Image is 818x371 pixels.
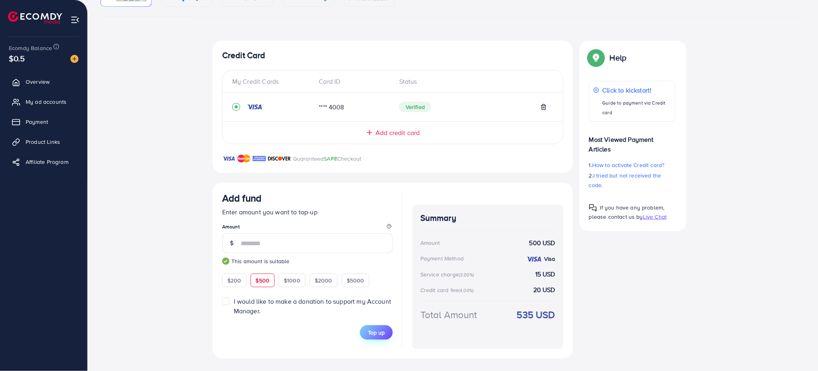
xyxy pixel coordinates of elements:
span: Affiliate Program [26,158,68,166]
span: If you have any problem, please contact us by [589,204,665,221]
img: credit [247,104,263,110]
p: Guaranteed Checkout [293,154,362,163]
div: Service charge [420,270,476,278]
h4: Summary [420,213,555,223]
p: Help [610,53,627,63]
img: credit [526,256,542,262]
span: $0.5 [9,52,25,64]
div: Payment Method [420,254,464,262]
strong: 535 USD [517,308,555,322]
div: Total Amount [420,308,477,322]
div: Card ID [313,77,393,86]
span: $500 [256,276,270,284]
span: Product Links [26,138,60,146]
p: Guide to payment via Credit card [603,98,671,117]
h3: Add fund [222,192,261,204]
span: $2000 [315,276,332,284]
a: Product Links [6,134,81,150]
span: Verified [399,102,431,112]
a: Affiliate Program [6,154,81,170]
img: menu [70,15,80,24]
strong: 20 USD [533,285,555,294]
strong: 15 USD [535,270,555,279]
span: How to activate Credit card? [592,161,664,169]
small: (3.00%) [459,272,474,278]
span: Payment [26,118,48,126]
img: image [70,55,78,63]
p: 1. [589,160,675,170]
span: Overview [26,78,50,86]
span: $200 [227,276,241,284]
button: Top up [360,325,393,340]
span: $5000 [347,276,364,284]
img: brand [253,154,266,163]
img: brand [237,154,251,163]
strong: Visa [544,255,555,263]
h4: Credit Card [222,50,563,60]
a: Overview [6,74,81,90]
span: Top up [368,329,385,337]
span: Live Chat [643,213,667,221]
p: 2. [589,171,675,190]
span: My ad accounts [26,98,66,106]
small: (4.00%) [458,287,474,294]
iframe: Chat [784,335,812,365]
span: I would like to make a donation to support my Account Manager. [234,297,391,315]
p: Click to kickstart! [603,85,671,95]
span: $1000 [284,276,300,284]
legend: Amount [222,223,393,233]
p: Most Viewed Payment Articles [589,128,675,154]
div: Status [393,77,553,86]
img: brand [268,154,291,163]
div: Amount [420,239,440,247]
img: Popup guide [589,204,597,212]
img: Popup guide [589,50,603,65]
svg: record circle [232,103,240,111]
strong: 500 USD [529,238,555,248]
div: Credit card fee [420,286,476,294]
span: Ecomdy Balance [9,44,52,52]
small: This amount is suitable [222,257,393,265]
span: Add credit card [376,128,420,137]
div: My Credit Cards [232,77,313,86]
img: guide [222,258,229,265]
span: I tried but not received the code. [589,171,661,189]
a: Payment [6,114,81,130]
span: SAFE [324,155,338,163]
img: logo [8,11,62,24]
p: Enter amount you want to top-up [222,207,393,217]
img: brand [222,154,235,163]
a: My ad accounts [6,94,81,110]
